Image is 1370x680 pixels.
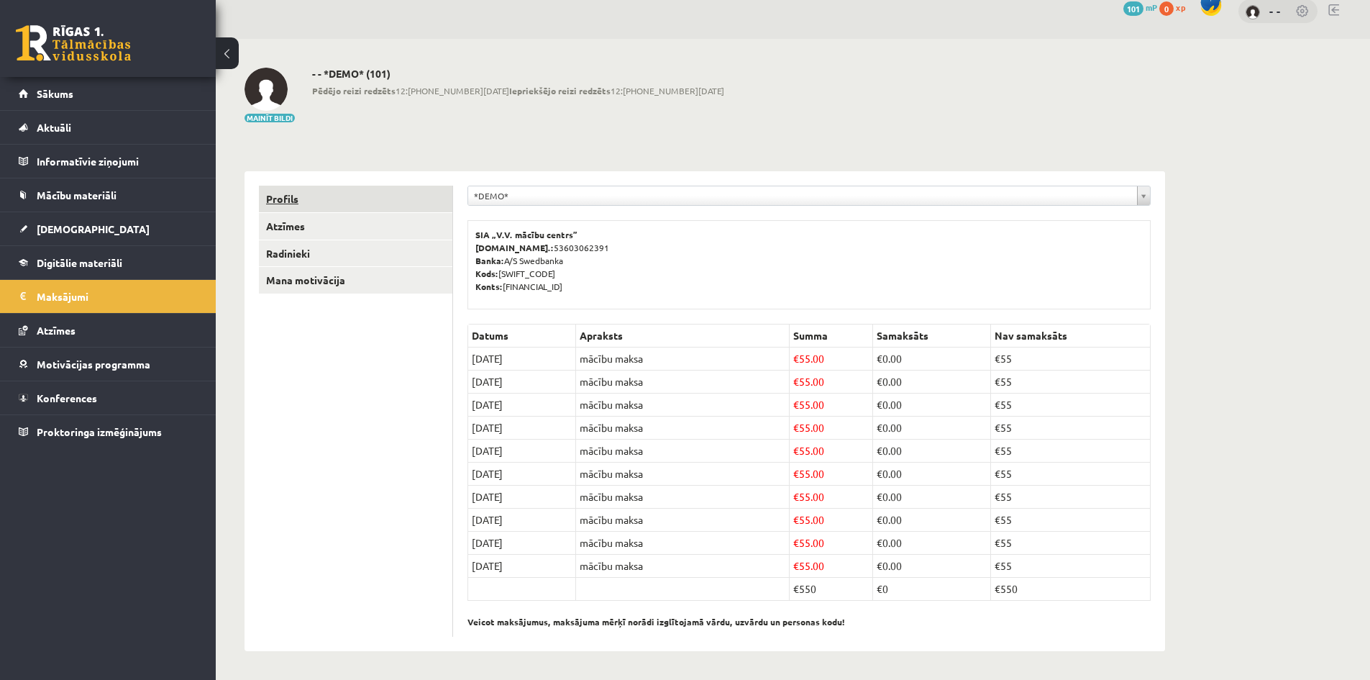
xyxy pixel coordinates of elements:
[468,463,576,486] td: [DATE]
[1159,1,1174,16] span: 0
[468,417,576,440] td: [DATE]
[37,222,150,235] span: [DEMOGRAPHIC_DATA]
[873,371,991,394] td: 0.00
[789,440,873,463] td: 55.00
[793,444,799,457] span: €
[259,240,452,267] a: Radinieki
[873,555,991,578] td: 0.00
[793,490,799,503] span: €
[877,444,882,457] span: €
[789,463,873,486] td: 55.00
[877,352,882,365] span: €
[259,213,452,240] a: Atzīmes
[793,421,799,434] span: €
[37,391,97,404] span: Konferences
[873,486,991,509] td: 0.00
[468,440,576,463] td: [DATE]
[1159,1,1192,13] a: 0 xp
[312,68,724,80] h2: - - *DEMO* (101)
[19,314,198,347] a: Atzīmes
[475,228,1143,293] p: 53603062391 A/S Swedbanka [SWIFT_CODE] [FINANCIAL_ID]
[509,85,611,96] b: Iepriekšējo reizi redzēts
[877,490,882,503] span: €
[468,486,576,509] td: [DATE]
[793,513,799,526] span: €
[37,145,198,178] legend: Informatīvie ziņojumi
[793,559,799,572] span: €
[468,509,576,532] td: [DATE]
[19,145,198,178] a: Informatīvie ziņojumi
[991,417,1151,440] td: €55
[475,281,503,292] b: Konts:
[37,280,198,313] legend: Maksājumi
[873,325,991,348] th: Samaksāts
[789,532,873,555] td: 55.00
[475,255,504,266] b: Banka:
[19,415,198,448] a: Proktoringa izmēģinājums
[16,25,131,61] a: Rīgas 1. Tālmācības vidusskola
[991,463,1151,486] td: €55
[789,578,873,601] td: €550
[789,417,873,440] td: 55.00
[793,352,799,365] span: €
[991,486,1151,509] td: €55
[576,348,790,371] td: mācību maksa
[468,394,576,417] td: [DATE]
[789,486,873,509] td: 55.00
[245,68,288,111] img: - -
[1123,1,1143,16] span: 101
[877,536,882,549] span: €
[873,394,991,417] td: 0.00
[19,280,198,313] a: Maksājumi
[19,178,198,212] a: Mācību materiāli
[1269,4,1281,18] a: - -
[468,325,576,348] th: Datums
[991,440,1151,463] td: €55
[789,371,873,394] td: 55.00
[259,267,452,294] a: Mana motivācija
[37,87,73,100] span: Sākums
[991,394,1151,417] td: €55
[37,121,71,134] span: Aktuāli
[877,559,882,572] span: €
[877,467,882,480] span: €
[789,555,873,578] td: 55.00
[789,394,873,417] td: 55.00
[467,616,845,627] b: Veicot maksājumus, maksājuma mērķī norādi izglītojamā vārdu, uzvārdu un personas kodu!
[576,486,790,509] td: mācību maksa
[19,348,198,381] a: Motivācijas programma
[1146,1,1157,13] span: mP
[245,114,295,122] button: Mainīt bildi
[576,325,790,348] th: Apraksts
[793,398,799,411] span: €
[576,417,790,440] td: mācību maksa
[37,358,150,371] span: Motivācijas programma
[37,189,117,201] span: Mācību materiāli
[991,578,1151,601] td: €550
[789,325,873,348] th: Summa
[991,371,1151,394] td: €55
[991,532,1151,555] td: €55
[877,421,882,434] span: €
[576,509,790,532] td: mācību maksa
[873,532,991,555] td: 0.00
[873,509,991,532] td: 0.00
[576,555,790,578] td: mācību maksa
[991,509,1151,532] td: €55
[312,85,396,96] b: Pēdējo reizi redzēts
[19,381,198,414] a: Konferences
[991,325,1151,348] th: Nav samaksāts
[873,417,991,440] td: 0.00
[259,186,452,212] a: Profils
[793,467,799,480] span: €
[1176,1,1185,13] span: xp
[19,212,198,245] a: [DEMOGRAPHIC_DATA]
[789,348,873,371] td: 55.00
[468,371,576,394] td: [DATE]
[576,440,790,463] td: mācību maksa
[475,229,578,240] b: SIA „V.V. mācību centrs”
[789,509,873,532] td: 55.00
[576,394,790,417] td: mācību maksa
[312,84,724,97] span: 12:[PHONE_NUMBER][DATE] 12:[PHONE_NUMBER][DATE]
[37,256,122,269] span: Digitālie materiāli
